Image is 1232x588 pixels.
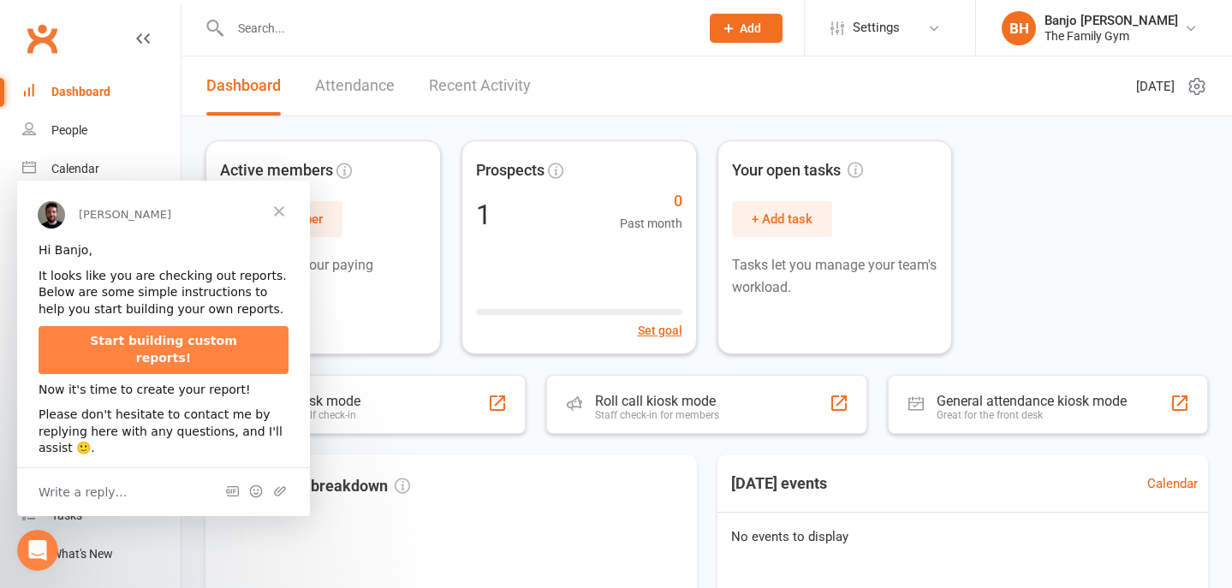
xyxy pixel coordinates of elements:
[22,150,181,188] a: Calendar
[206,56,281,116] a: Dashboard
[220,254,426,298] p: Members are your paying customers.
[1045,28,1178,44] div: The Family Gym
[51,547,113,561] div: What's New
[476,158,545,183] span: Prospects
[315,56,395,116] a: Attendance
[1136,76,1175,97] span: [DATE]
[620,189,682,214] span: 0
[219,475,410,496] h3: Membership breakdown
[717,468,841,499] h3: [DATE] events
[21,201,271,218] div: Now it's time to create your report!
[17,530,58,571] iframe: Intercom live chat
[1002,11,1036,45] div: BH
[937,393,1127,409] div: General attendance kiosk mode
[595,393,719,409] div: Roll call kiosk mode
[710,14,783,43] button: Add
[711,513,1216,561] div: No events to display
[21,226,271,276] div: Please don't hesitate to contact me by replying here with any questions, and I'll assist 🙂.
[21,17,63,60] a: Clubworx
[620,214,682,233] span: Past month
[595,409,719,421] div: Staff check-in for members
[476,201,491,229] div: 1
[22,535,181,573] a: What's New
[51,162,99,175] div: Calendar
[429,56,531,116] a: Recent Activity
[21,300,110,323] span: Write a reply…
[22,111,181,150] a: People
[732,254,938,298] p: Tasks let you manage your team's workload.
[732,201,832,237] button: + Add task
[1147,473,1198,494] a: Calendar
[1045,13,1178,28] div: Banjo [PERSON_NAME]
[51,85,110,98] div: Dashboard
[638,321,682,340] button: Set goal
[853,9,900,47] span: Settings
[220,158,333,183] span: Active members
[51,123,87,137] div: People
[225,16,687,40] input: Search...
[22,73,181,111] a: Dashboard
[937,409,1127,421] div: Great for the front desk
[740,21,761,35] span: Add
[17,181,310,516] iframe: Intercom live chat message
[732,158,863,183] span: Your open tasks
[21,285,271,302] div: [PERSON_NAME].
